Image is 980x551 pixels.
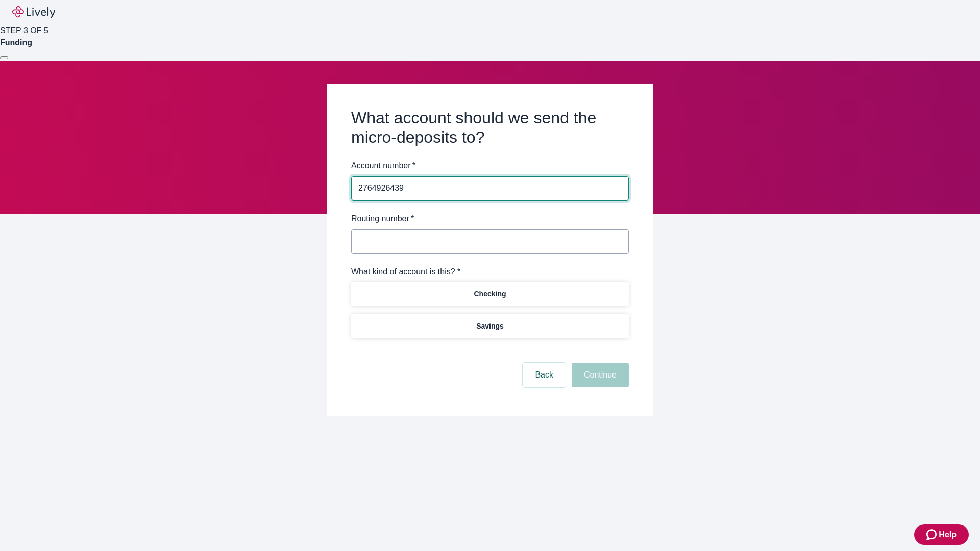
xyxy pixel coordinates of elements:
[914,524,969,545] button: Zendesk support iconHelp
[523,363,566,387] button: Back
[474,289,506,299] p: Checking
[12,6,55,18] img: Lively
[476,321,504,332] p: Savings
[939,529,957,541] span: Help
[351,213,414,225] label: Routing number
[351,108,629,147] h2: What account should we send the micro-deposits to?
[926,529,939,541] svg: Zendesk support icon
[351,314,629,338] button: Savings
[351,266,460,278] label: What kind of account is this? *
[351,160,415,172] label: Account number
[351,282,629,306] button: Checking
